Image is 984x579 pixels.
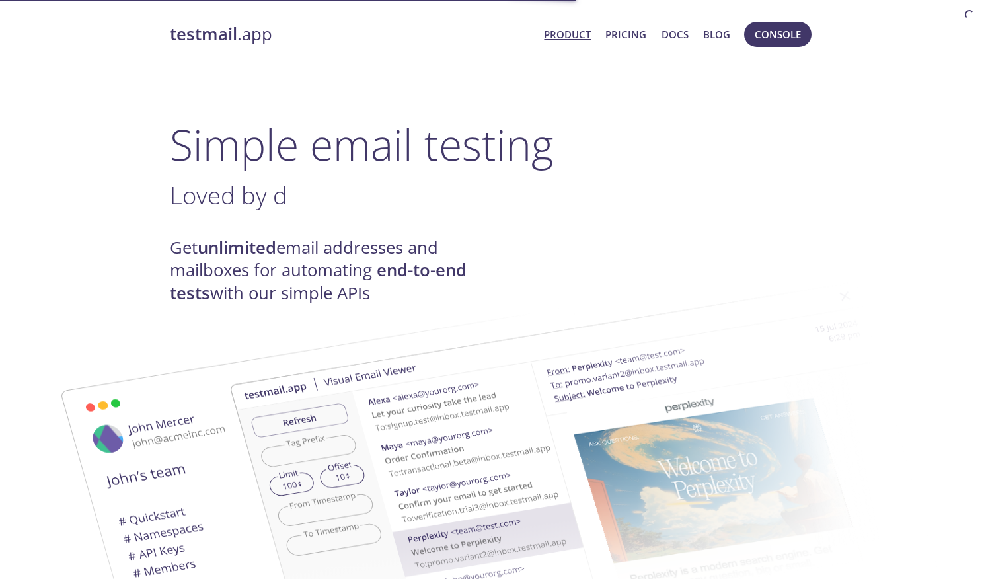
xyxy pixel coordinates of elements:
a: Docs [662,26,689,43]
a: testmail.app [170,23,534,46]
a: Blog [703,26,730,43]
h1: Simple email testing [170,119,815,170]
a: Pricing [605,26,646,43]
a: Product [544,26,591,43]
h4: Get email addresses and mailboxes for automating with our simple APIs [170,237,492,305]
strong: end-to-end tests [170,258,467,304]
strong: unlimited [198,236,276,259]
button: Console [744,22,812,47]
span: Console [755,26,801,43]
span: Loved by d [170,178,287,212]
strong: testmail [170,22,237,46]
